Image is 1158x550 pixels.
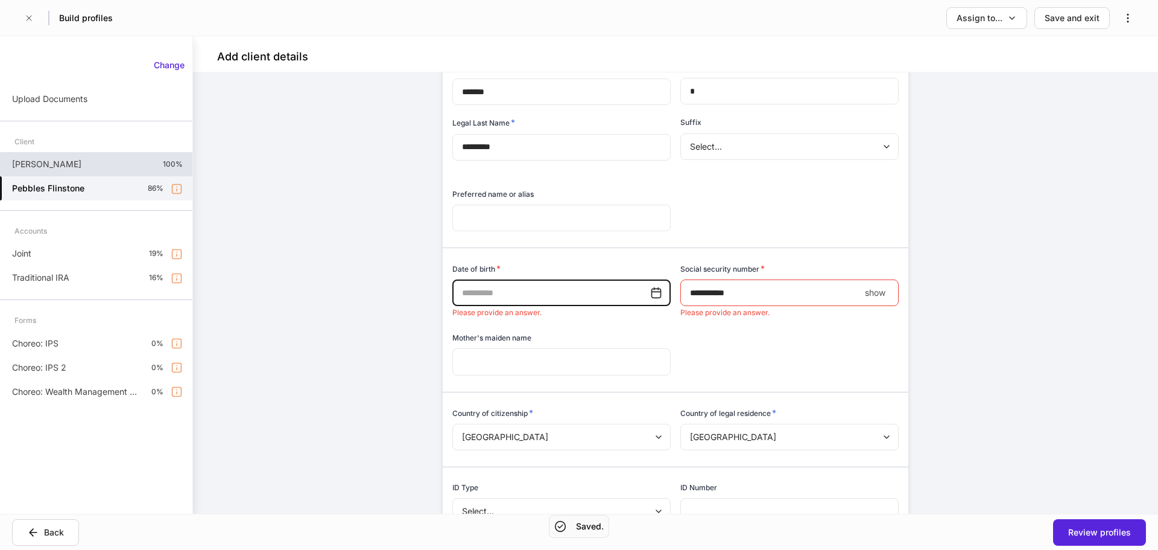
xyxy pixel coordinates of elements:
h6: Date of birth [452,263,501,275]
h6: ID Type [452,482,478,493]
h5: Build profiles [59,12,113,24]
p: 19% [149,249,163,258]
div: Change [154,59,185,71]
div: Back [44,526,64,539]
p: Upload Documents [12,93,87,105]
p: Traditional IRA [12,272,69,284]
div: [GEOGRAPHIC_DATA] [452,424,670,450]
button: Change [146,56,192,75]
div: Review profiles [1068,526,1131,539]
p: Choreo: Wealth Management Agreement - Standard Tier [12,386,142,398]
div: Select... [452,498,670,525]
h5: Saved. [576,520,604,532]
div: Forms [14,310,36,331]
h6: Legal Last Name [452,117,515,129]
h6: ID Number [680,482,717,493]
h6: Suffix [680,117,701,128]
p: show [865,287,885,299]
p: Choreo: IPS [12,337,59,350]
h4: Add client details [217,50,308,64]
h6: Mother's maiden name [452,332,531,344]
h6: Social security number [680,263,765,275]
div: Save and exit [1045,12,1099,24]
p: 86% [148,184,163,193]
p: Joint [12,248,31,260]
h6: Preferred name or alias [452,188,534,200]
button: Assign to... [946,7,1027,29]
h6: Country of citizenship [452,407,533,419]
div: [GEOGRAPHIC_DATA] [680,424,898,450]
p: 100% [163,159,183,169]
p: 0% [151,339,163,348]
p: 0% [151,363,163,373]
p: [PERSON_NAME] [12,158,81,170]
p: 16% [149,273,163,283]
p: Please provide an answer. [452,308,671,318]
div: Select... [680,133,898,160]
h5: Pebbles Flinstone [12,182,84,194]
div: Accounts [14,220,47,241]
div: Client [14,131,34,152]
h6: Country of legal residence [680,407,776,419]
button: Save and exit [1034,7,1110,29]
p: Choreo: IPS 2 [12,362,66,374]
p: Please provide an answer. [680,308,899,318]
button: Back [12,519,79,546]
div: Assign to... [957,12,1002,24]
button: Review profiles [1053,519,1146,546]
p: 0% [151,387,163,397]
